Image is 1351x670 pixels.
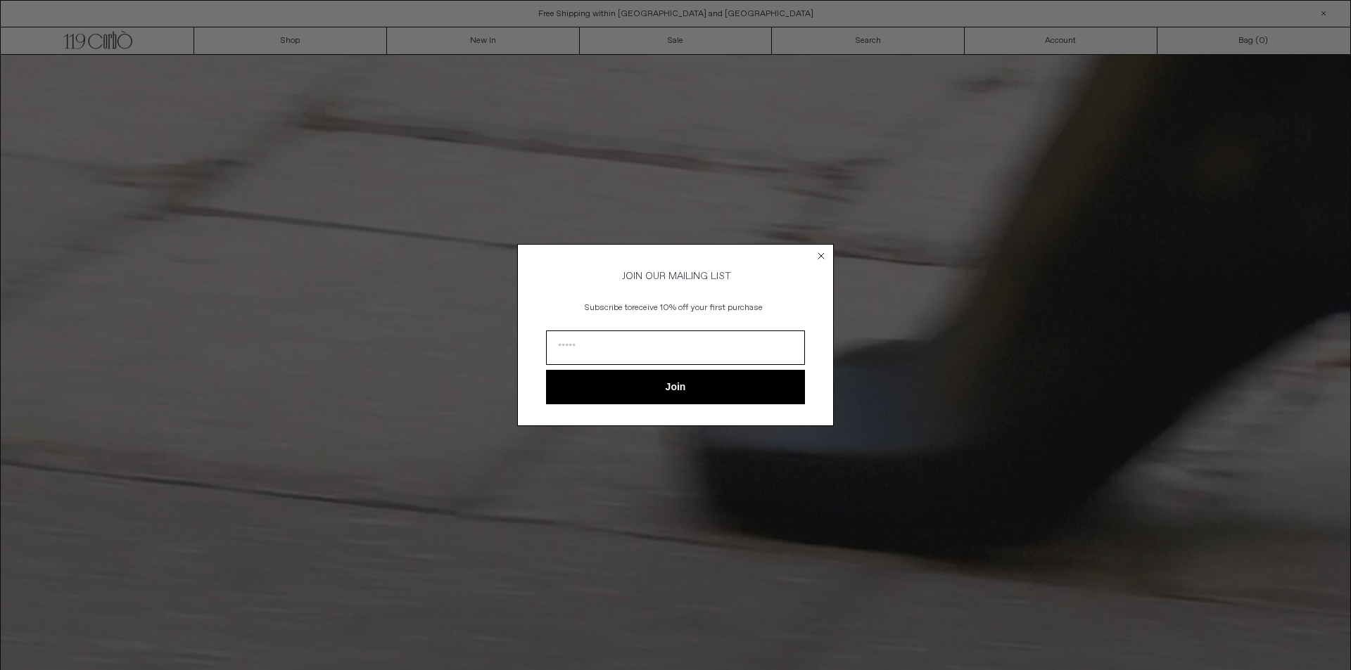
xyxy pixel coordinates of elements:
[585,302,632,314] span: Subscribe to
[546,330,805,365] input: Email
[814,249,828,263] button: Close dialog
[546,370,805,404] button: Join
[620,270,731,283] span: JOIN OUR MAILING LIST
[632,302,763,314] span: receive 10% off your first purchase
